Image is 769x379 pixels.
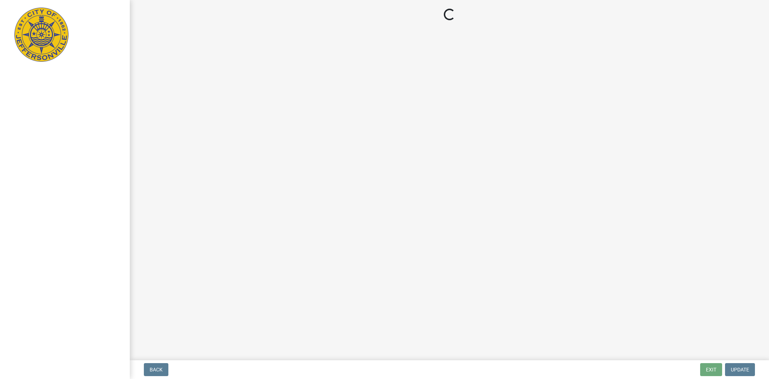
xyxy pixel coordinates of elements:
span: Update [731,367,749,373]
button: Back [144,363,168,376]
button: Update [725,363,755,376]
button: Exit [700,363,722,376]
span: Back [150,367,163,373]
img: City of Jeffersonville, Indiana [14,8,68,62]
